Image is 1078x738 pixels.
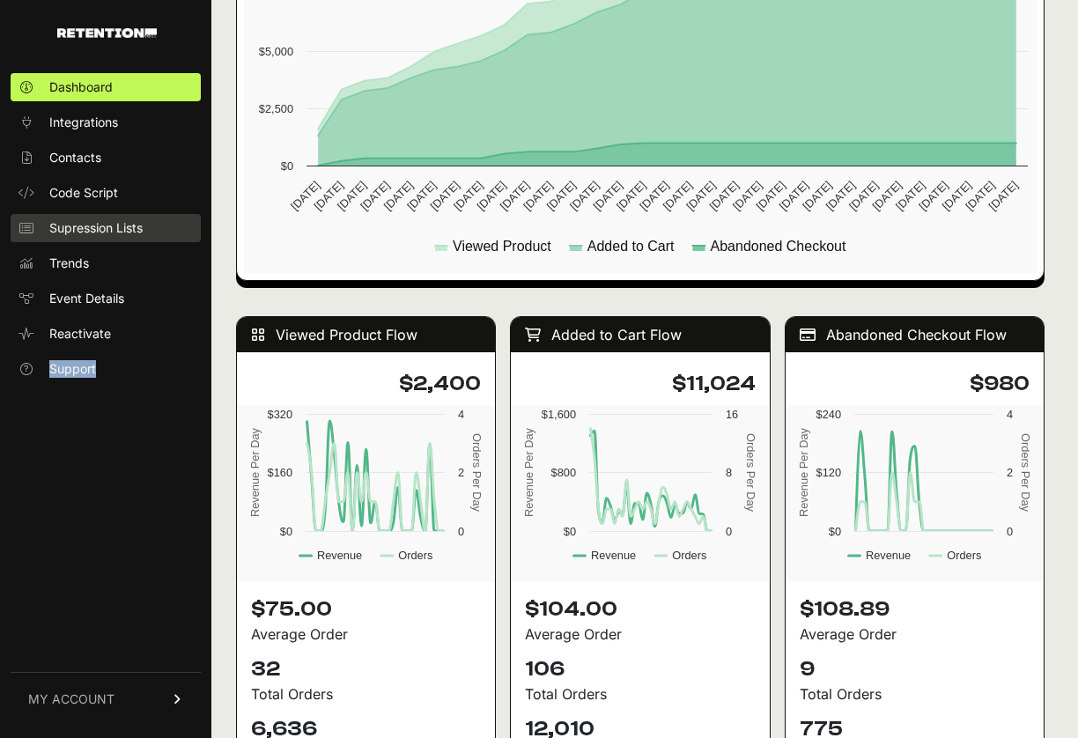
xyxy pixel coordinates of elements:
[474,179,508,213] text: [DATE]
[251,655,481,683] p: 32
[963,179,997,213] text: [DATE]
[358,179,392,213] text: [DATE]
[525,655,755,683] p: 106
[398,549,432,562] text: Orders
[567,179,602,213] text: [DATE]
[522,427,535,517] text: Revenue Per Day
[544,179,579,213] text: [DATE]
[11,249,201,277] a: Trends
[251,683,481,705] div: Total Orders
[11,672,201,726] a: MY ACCOUNT
[525,370,755,398] h4: $11,024
[49,219,143,237] span: Supression Lists
[28,690,114,708] span: MY ACCOUNT
[777,179,811,213] text: [DATE]
[542,408,576,421] text: $1,600
[248,427,262,517] text: Revenue Per Day
[49,184,118,202] span: Code Script
[11,73,201,101] a: Dashboard
[846,179,881,213] text: [DATE]
[870,179,904,213] text: [DATE]
[49,325,111,343] span: Reactivate
[726,408,738,421] text: 16
[800,624,1030,645] div: Average Order
[11,355,201,383] a: Support
[280,525,292,538] text: $0
[637,179,671,213] text: [DATE]
[404,179,439,213] text: [DATE]
[661,179,695,213] text: [DATE]
[730,179,764,213] text: [DATE]
[525,624,755,645] div: Average Order
[947,549,981,562] text: Orders
[1019,433,1032,512] text: Orders Per Day
[614,179,648,213] text: [DATE]
[591,179,625,213] text: [DATE]
[11,284,201,313] a: Event Details
[288,179,322,213] text: [DATE]
[49,290,124,307] span: Event Details
[711,239,846,254] text: Abandoned Checkout
[726,525,732,538] text: 0
[1007,525,1013,538] text: 0
[335,179,369,213] text: [DATE]
[11,179,201,207] a: Code Script
[451,179,485,213] text: [DATE]
[57,28,157,38] img: Retention.com
[511,317,769,352] div: Added to Cart Flow
[268,408,292,421] text: $320
[816,466,840,479] text: $120
[745,433,758,512] text: Orders Per Day
[49,114,118,131] span: Integrations
[866,549,911,562] text: Revenue
[800,655,1030,683] p: 9
[49,78,113,96] span: Dashboard
[11,214,201,242] a: Supression Lists
[916,179,950,213] text: [DATE]
[828,525,840,538] text: $0
[707,179,742,213] text: [DATE]
[683,179,718,213] text: [DATE]
[551,466,576,479] text: $800
[893,179,927,213] text: [DATE]
[281,159,293,173] text: $0
[525,683,755,705] div: Total Orders
[800,370,1030,398] h4: $980
[823,179,858,213] text: [DATE]
[251,595,481,624] p: $75.00
[800,595,1030,624] p: $108.89
[673,549,707,562] text: Orders
[816,408,840,421] text: $240
[940,179,974,213] text: [DATE]
[986,179,1021,213] text: [DATE]
[453,239,551,254] text: Viewed Product
[753,179,787,213] text: [DATE]
[564,525,576,538] text: $0
[587,239,675,254] text: Added to Cart
[317,549,362,562] text: Revenue
[428,179,462,213] text: [DATE]
[521,179,555,213] text: [DATE]
[251,624,481,645] div: Average Order
[800,179,834,213] text: [DATE]
[726,466,732,479] text: 8
[525,595,755,624] p: $104.00
[381,179,416,213] text: [DATE]
[458,466,464,479] text: 2
[458,408,464,421] text: 4
[311,179,345,213] text: [DATE]
[591,549,636,562] text: Revenue
[1007,466,1013,479] text: 2
[458,525,464,538] text: 0
[11,144,201,172] a: Contacts
[11,108,201,137] a: Integrations
[251,370,481,398] h4: $2,400
[49,360,96,378] span: Support
[786,317,1044,352] div: Abandoned Checkout Flow
[49,255,89,272] span: Trends
[470,433,484,512] text: Orders Per Day
[1007,408,1013,421] text: 4
[259,45,293,58] text: $5,000
[800,683,1030,705] div: Total Orders
[49,149,101,166] span: Contacts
